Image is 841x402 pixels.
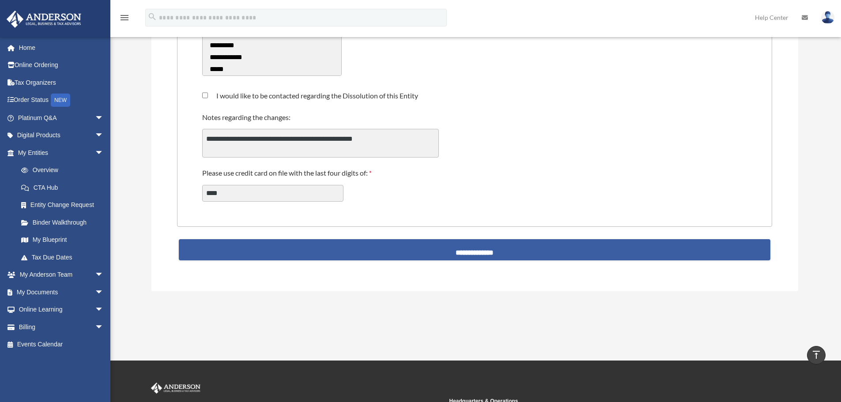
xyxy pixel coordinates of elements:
img: User Pic [821,11,834,24]
img: Anderson Advisors Platinum Portal [149,383,202,394]
a: Online Learningarrow_drop_down [6,301,117,319]
a: Overview [12,162,117,179]
span: arrow_drop_down [95,301,113,319]
a: Events Calendar [6,336,117,353]
i: menu [119,12,130,23]
a: menu [119,15,130,23]
label: Notes regarding the changes: [202,113,293,124]
img: Anderson Advisors Platinum Portal [4,11,84,28]
a: Binder Walkthrough [12,214,117,231]
a: Tax Organizers [6,74,117,91]
label: Please use credit card on file with the last four digits of: [202,168,374,180]
a: My Entitiesarrow_drop_down [6,144,117,162]
label: I would like to be contacted regarding the Dissolution of this Entity [208,92,418,99]
a: Digital Productsarrow_drop_down [6,127,117,144]
a: My Documentsarrow_drop_down [6,283,117,301]
a: My Anderson Teamarrow_drop_down [6,266,117,284]
a: Billingarrow_drop_down [6,318,117,336]
a: Order StatusNEW [6,91,117,109]
a: Entity Change Request [12,196,113,214]
span: arrow_drop_down [95,318,113,336]
span: arrow_drop_down [95,109,113,127]
span: arrow_drop_down [95,266,113,284]
a: Tax Due Dates [12,248,117,266]
span: arrow_drop_down [95,127,113,145]
a: Platinum Q&Aarrow_drop_down [6,109,117,127]
div: NEW [51,94,70,107]
i: search [147,12,157,22]
a: vertical_align_top [807,346,826,364]
a: Online Ordering [6,56,117,74]
a: Home [6,39,117,56]
a: CTA Hub [12,179,117,196]
span: arrow_drop_down [95,144,113,162]
i: vertical_align_top [811,349,822,360]
span: arrow_drop_down [95,283,113,301]
a: My Blueprint [12,231,117,249]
